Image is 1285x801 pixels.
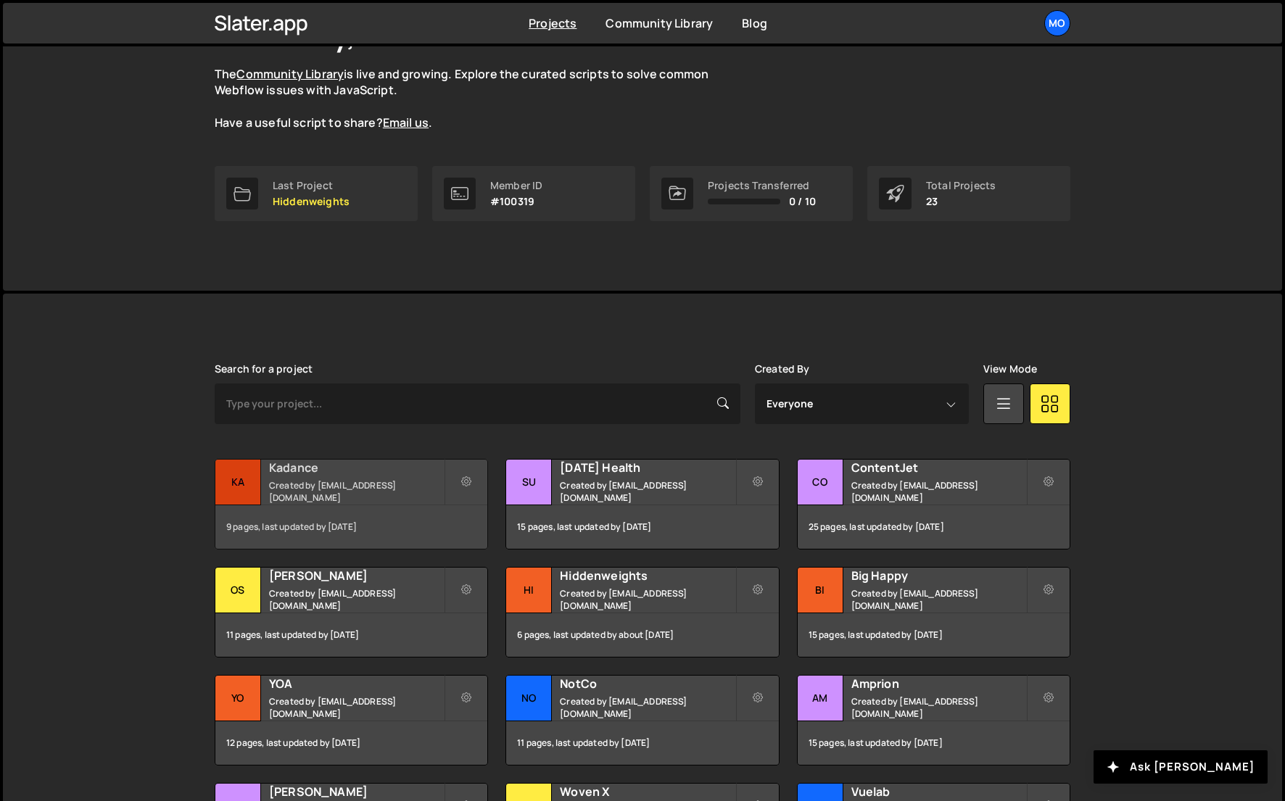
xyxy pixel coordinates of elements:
small: Created by [EMAIL_ADDRESS][DOMAIN_NAME] [851,479,1026,504]
a: Bi Big Happy Created by [EMAIL_ADDRESS][DOMAIN_NAME] 15 pages, last updated by [DATE] [797,567,1070,657]
small: Created by [EMAIL_ADDRESS][DOMAIN_NAME] [560,695,735,720]
small: Created by [EMAIL_ADDRESS][DOMAIN_NAME] [269,479,444,504]
a: Ka Kadance Created by [EMAIL_ADDRESS][DOMAIN_NAME] 9 pages, last updated by [DATE] [215,459,488,549]
small: Created by [EMAIL_ADDRESS][DOMAIN_NAME] [269,695,444,720]
h2: Vuelab [851,784,1026,800]
a: YO YOA Created by [EMAIL_ADDRESS][DOMAIN_NAME] 12 pages, last updated by [DATE] [215,675,488,765]
small: Created by [EMAIL_ADDRESS][DOMAIN_NAME] [851,695,1026,720]
div: 9 pages, last updated by [DATE] [215,505,487,549]
div: Total Projects [926,180,996,191]
h2: [DATE] Health [560,460,735,476]
h2: Big Happy [851,568,1026,584]
p: The is live and growing. Explore the curated scripts to solve common Webflow issues with JavaScri... [215,66,737,131]
a: Community Library [236,66,344,82]
div: Member ID [490,180,542,191]
div: Am [798,676,843,721]
p: Hiddenweights [273,196,350,207]
h2: Kadance [269,460,444,476]
div: 15 pages, last updated by [DATE] [798,721,1070,765]
a: Email us [383,115,429,130]
p: #100319 [490,196,542,207]
button: Ask [PERSON_NAME] [1094,750,1268,784]
a: Mo [1044,10,1070,36]
h2: NotCo [560,676,735,692]
a: Projects [529,15,577,31]
span: 0 / 10 [789,196,816,207]
small: Created by [EMAIL_ADDRESS][DOMAIN_NAME] [560,479,735,504]
div: Os [215,568,261,613]
h2: [PERSON_NAME] [269,784,444,800]
h2: YOA [269,676,444,692]
label: View Mode [983,363,1037,375]
a: No NotCo Created by [EMAIL_ADDRESS][DOMAIN_NAME] 11 pages, last updated by [DATE] [505,675,779,765]
div: Su [506,460,552,505]
h2: [PERSON_NAME] [269,568,444,584]
label: Search for a project [215,363,313,375]
a: Last Project Hiddenweights [215,166,418,221]
div: YO [215,676,261,721]
div: 25 pages, last updated by [DATE] [798,505,1070,549]
a: Hi Hiddenweights Created by [EMAIL_ADDRESS][DOMAIN_NAME] 6 pages, last updated by about [DATE] [505,567,779,657]
input: Type your project... [215,383,740,424]
div: 6 pages, last updated by about [DATE] [506,613,778,657]
div: Co [798,460,843,505]
div: Projects Transferred [708,180,816,191]
h2: Woven X [560,784,735,800]
a: Su [DATE] Health Created by [EMAIL_ADDRESS][DOMAIN_NAME] 15 pages, last updated by [DATE] [505,459,779,549]
h2: Hiddenweights [560,568,735,584]
a: Os [PERSON_NAME] Created by [EMAIL_ADDRESS][DOMAIN_NAME] 11 pages, last updated by [DATE] [215,567,488,657]
small: Created by [EMAIL_ADDRESS][DOMAIN_NAME] [851,587,1026,612]
a: Community Library [606,15,713,31]
div: 15 pages, last updated by [DATE] [798,613,1070,657]
label: Created By [755,363,810,375]
div: 15 pages, last updated by [DATE] [506,505,778,549]
a: Blog [742,15,767,31]
h2: ContentJet [851,460,1026,476]
div: 11 pages, last updated by [DATE] [215,613,487,657]
small: Created by [EMAIL_ADDRESS][DOMAIN_NAME] [269,587,444,612]
a: Am Amprion Created by [EMAIL_ADDRESS][DOMAIN_NAME] 15 pages, last updated by [DATE] [797,675,1070,765]
h2: Amprion [851,676,1026,692]
div: Last Project [273,180,350,191]
small: Created by [EMAIL_ADDRESS][DOMAIN_NAME] [560,587,735,612]
div: Ka [215,460,261,505]
div: Bi [798,568,843,613]
p: 23 [926,196,996,207]
div: No [506,676,552,721]
div: 11 pages, last updated by [DATE] [506,721,778,765]
a: Co ContentJet Created by [EMAIL_ADDRESS][DOMAIN_NAME] 25 pages, last updated by [DATE] [797,459,1070,549]
div: 12 pages, last updated by [DATE] [215,721,487,765]
div: Hi [506,568,552,613]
